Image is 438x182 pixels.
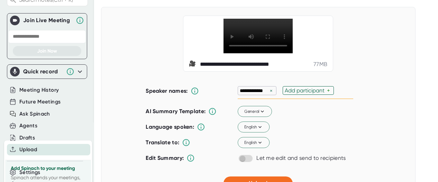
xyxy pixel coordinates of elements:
[19,169,40,176] button: Settings
[238,122,270,133] button: English
[11,166,85,171] h3: Add Spinach to your meeting
[146,124,194,130] b: Language spoken:
[146,108,206,115] b: AI Summary Template:
[23,17,72,24] div: Join Live Meeting
[19,146,37,154] button: Upload
[37,48,57,54] span: Join Now
[285,87,327,94] div: Add participant
[244,139,263,146] span: English
[146,139,179,146] b: Translate to:
[238,137,270,148] button: English
[146,88,188,94] b: Speaker names:
[256,155,346,162] div: Let me edit and send to recipients
[268,88,274,94] div: ×
[19,98,61,106] button: Future Meetings
[23,68,63,75] div: Quick record
[11,17,18,24] img: Join Live Meeting
[244,108,266,115] span: General
[19,110,50,118] button: Ask Spinach
[19,122,37,130] button: Agents
[238,106,272,117] button: General
[10,65,84,79] div: Quick record
[146,155,184,161] b: Edit Summary:
[189,60,197,69] span: video
[10,13,84,27] div: Join Live MeetingJoin Live Meeting
[244,124,263,130] span: English
[19,134,35,142] button: Drafts
[327,87,332,94] div: +
[313,61,327,68] div: 77 MB
[13,46,81,56] button: Join Now
[19,86,59,94] button: Meeting History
